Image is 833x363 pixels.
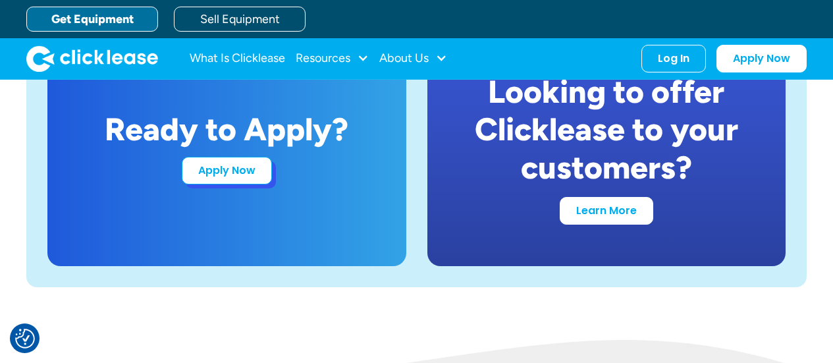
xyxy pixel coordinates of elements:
a: Apply Now [182,157,272,184]
img: Revisit consent button [15,329,35,349]
div: Log In [658,52,689,65]
a: What Is Clicklease [190,45,285,72]
a: Apply Now [716,45,807,72]
a: Sell Equipment [174,7,306,32]
div: Ready to Apply? [105,111,348,149]
div: About Us [379,45,447,72]
img: Clicklease logo [26,45,158,72]
a: home [26,45,158,72]
div: Resources [296,45,369,72]
a: Get Equipment [26,7,158,32]
div: Looking to offer Clicklease to your customers? [459,73,755,187]
a: Learn More [560,197,653,225]
button: Consent Preferences [15,329,35,349]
